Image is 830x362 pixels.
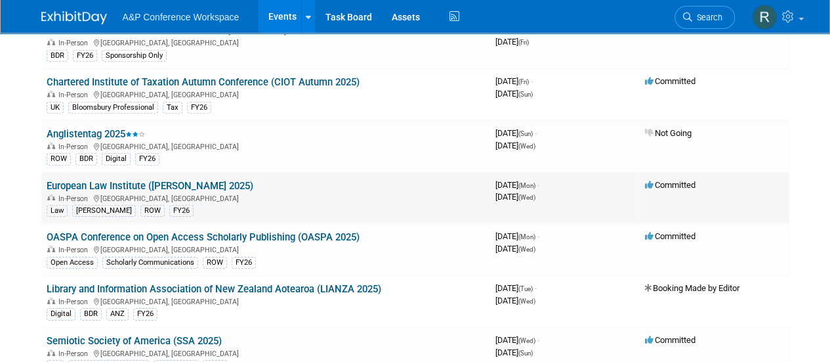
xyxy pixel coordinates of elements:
a: European Law Institute ([PERSON_NAME] 2025) [47,180,253,192]
span: Committed [645,231,695,241]
img: In-Person Event [47,143,55,149]
span: - [535,283,537,293]
div: Scholarly Communications [102,257,198,269]
a: Library and Information Association of New Zealand Aotearoa (LIANZA 2025) [47,283,381,295]
span: [DATE] [495,37,529,47]
img: Rosamund Jubber [752,5,777,30]
span: A&P Conference Workspace [123,12,239,22]
div: ROW [203,257,227,269]
span: (Fri) [518,78,529,85]
div: BDR [47,50,68,62]
img: In-Person Event [47,194,55,201]
span: (Tue) [518,285,533,292]
span: [DATE] [495,192,535,202]
div: [GEOGRAPHIC_DATA], [GEOGRAPHIC_DATA] [47,296,485,306]
div: FY26 [187,102,211,114]
span: - [535,128,537,138]
div: FY26 [169,205,194,217]
div: Sponsorship Only [102,50,167,62]
div: FY26 [232,257,256,269]
div: Digital [102,153,131,165]
span: (Wed) [518,246,535,253]
span: In-Person [58,298,92,306]
a: Search [674,6,735,29]
div: ROW [47,153,71,165]
div: Tax [163,102,182,114]
span: [DATE] [495,141,535,150]
span: (Fri) [518,39,529,46]
span: (Sun) [518,350,533,357]
div: FY26 [133,308,157,320]
span: In-Person [58,350,92,358]
span: [DATE] [495,180,539,190]
img: In-Person Event [47,350,55,356]
div: Open Access [47,257,98,269]
span: [DATE] [495,296,535,305]
span: [DATE] [495,283,537,293]
span: (Mon) [518,233,535,240]
div: Law [47,205,68,217]
a: OASPA Conference on Open Access Scholarly Publishing (OASPA 2025) [47,231,360,243]
span: Booking Made by Editor [645,283,739,293]
span: In-Person [58,143,92,151]
img: In-Person Event [47,246,55,252]
span: Committed [645,180,695,190]
img: In-Person Event [47,298,55,304]
span: (Wed) [518,194,535,201]
div: BDR [75,153,97,165]
span: In-Person [58,39,92,47]
span: (Wed) [518,337,535,344]
div: FY26 [73,50,97,62]
span: - [537,180,539,190]
span: (Wed) [518,143,535,150]
span: [DATE] [495,348,533,357]
span: Search [692,12,722,22]
span: [DATE] [495,128,537,138]
div: [PERSON_NAME] [72,205,136,217]
span: (Sun) [518,130,533,137]
span: [DATE] [495,89,533,99]
span: (Wed) [518,298,535,305]
img: ExhibitDay [41,11,107,24]
span: Not Going [645,128,692,138]
a: Chartered Institute of Taxation Autumn Conference (CIOT Autumn 2025) [47,76,360,88]
div: Bloomsbury Professional [68,102,158,114]
div: [GEOGRAPHIC_DATA], [GEOGRAPHIC_DATA] [47,141,485,151]
div: [GEOGRAPHIC_DATA], [GEOGRAPHIC_DATA] [47,244,485,254]
div: Digital [47,308,75,320]
a: Anglistentag 2025 [47,128,145,140]
div: BDR [80,308,102,320]
div: FY26 [135,153,159,165]
span: - [537,335,539,345]
img: In-Person Event [47,91,55,97]
div: [GEOGRAPHIC_DATA], [GEOGRAPHIC_DATA] [47,348,485,358]
span: (Sun) [518,91,533,98]
span: In-Person [58,91,92,99]
span: In-Person [58,194,92,203]
span: - [537,231,539,241]
img: In-Person Event [47,39,55,45]
div: ROW [140,205,165,217]
span: (Mon) [518,182,535,189]
span: [DATE] [495,231,539,241]
span: [DATE] [495,244,535,254]
div: UK [47,102,64,114]
div: [GEOGRAPHIC_DATA], [GEOGRAPHIC_DATA] [47,192,485,203]
a: Semiotic Society of America (SSA 2025) [47,335,222,347]
span: Committed [645,335,695,345]
div: [GEOGRAPHIC_DATA], [GEOGRAPHIC_DATA] [47,37,485,47]
span: [DATE] [495,76,533,86]
span: - [531,76,533,86]
span: Committed [645,76,695,86]
div: ANZ [106,308,129,320]
span: [DATE] [495,335,539,345]
div: [GEOGRAPHIC_DATA], [GEOGRAPHIC_DATA] [47,89,485,99]
span: In-Person [58,246,92,254]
